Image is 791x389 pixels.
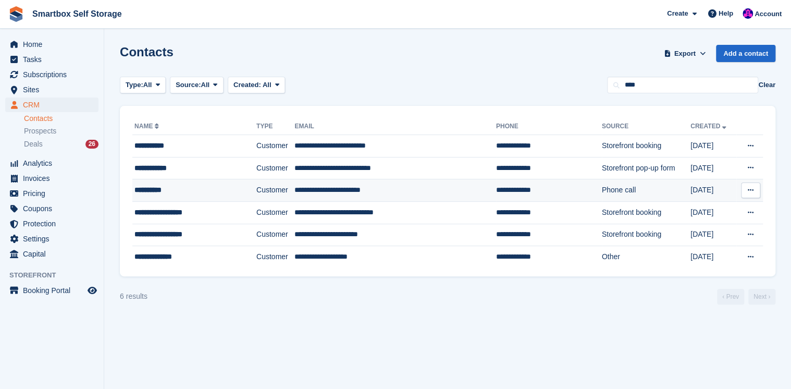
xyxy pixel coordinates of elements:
span: Sites [23,82,85,97]
td: Customer [256,201,294,224]
td: Storefront booking [602,135,690,157]
a: menu [5,52,98,67]
td: [DATE] [690,157,736,179]
td: Customer [256,224,294,246]
td: Customer [256,135,294,157]
span: Settings [23,232,85,246]
a: menu [5,283,98,298]
td: Other [602,246,690,268]
th: Source [602,118,690,135]
a: menu [5,82,98,97]
span: Help [719,8,733,19]
td: [DATE] [690,179,736,202]
span: Export [674,48,696,59]
a: menu [5,232,98,246]
span: Booking Portal [23,283,85,298]
a: menu [5,171,98,186]
th: Email [294,118,496,135]
a: menu [5,201,98,216]
span: Invoices [23,171,85,186]
a: menu [5,37,98,52]
a: Preview store [86,284,98,297]
a: Name [134,123,161,130]
span: Pricing [23,186,85,201]
a: Created [690,123,728,130]
td: [DATE] [690,246,736,268]
td: [DATE] [690,224,736,246]
span: Type: [126,80,143,90]
td: [DATE] [690,201,736,224]
a: Previous [717,289,744,305]
a: Prospects [24,126,98,137]
span: Subscriptions [23,67,85,82]
a: menu [5,186,98,201]
a: Add a contact [716,45,775,62]
td: Customer [256,246,294,268]
td: Phone call [602,179,690,202]
td: Customer [256,179,294,202]
span: Storefront [9,270,104,281]
td: [DATE] [690,135,736,157]
td: Customer [256,157,294,179]
span: Account [755,9,782,19]
th: Type [256,118,294,135]
a: Next [748,289,775,305]
td: Storefront booking [602,201,690,224]
span: Create [667,8,688,19]
a: menu [5,67,98,82]
a: Contacts [24,114,98,124]
a: menu [5,156,98,171]
img: stora-icon-8386f47178a22dfd0bd8f6a31ec36ba5ce8667c1dd55bd0f319d3a0aa187defe.svg [8,6,24,22]
span: Prospects [24,126,56,136]
button: Created: All [228,77,285,94]
span: Home [23,37,85,52]
h1: Contacts [120,45,174,59]
span: Created: [233,81,261,89]
button: Source: All [170,77,224,94]
button: Clear [758,80,775,90]
a: Smartbox Self Storage [28,5,126,22]
span: Deals [24,139,43,149]
div: 26 [85,140,98,149]
span: CRM [23,98,85,112]
span: Coupons [23,201,85,216]
nav: Page [715,289,777,305]
div: 6 results [120,291,147,302]
span: Protection [23,216,85,231]
a: menu [5,247,98,261]
a: menu [5,216,98,231]
td: Storefront pop-up form [602,157,690,179]
span: Capital [23,247,85,261]
th: Phone [496,118,602,135]
span: All [201,80,210,90]
span: All [263,81,271,89]
a: Deals 26 [24,139,98,150]
span: Source: [176,80,201,90]
span: Analytics [23,156,85,171]
span: All [143,80,152,90]
a: menu [5,98,98,112]
button: Export [662,45,708,62]
span: Tasks [23,52,85,67]
td: Storefront booking [602,224,690,246]
button: Type: All [120,77,166,94]
img: Sam Austin [743,8,753,19]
